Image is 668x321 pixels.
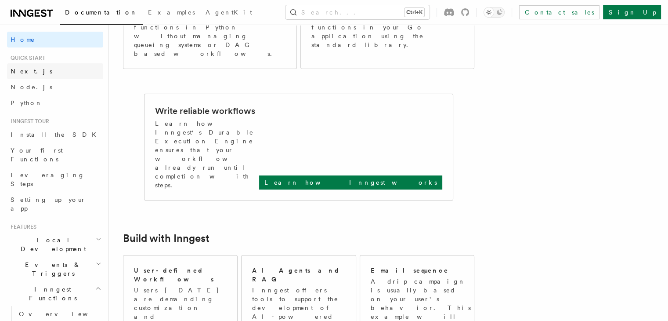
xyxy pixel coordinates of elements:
[603,5,661,19] a: Sign Up
[285,5,430,19] button: Search...Ctrl+K
[7,236,96,253] span: Local Development
[7,260,96,278] span: Events & Triggers
[484,7,505,18] button: Toggle dark mode
[134,14,286,58] p: Develop reliable step functions in Python without managing queueing systems or DAG based workflows.
[11,196,86,212] span: Setting up your app
[7,127,103,142] a: Install the SDK
[264,178,437,187] p: Learn how Inngest works
[7,63,103,79] a: Next.js
[311,14,463,49] p: Write fast, durable step functions in your Go application using the standard library.
[200,3,257,24] a: AgentKit
[259,175,442,190] a: Learn how Inngest works
[7,167,103,192] a: Leveraging Steps
[143,3,200,24] a: Examples
[19,310,109,317] span: Overview
[155,119,259,190] p: Learn how Inngest's Durable Execution Engine ensures that your workflow already run until complet...
[65,9,137,16] span: Documentation
[11,35,35,44] span: Home
[134,266,227,284] h2: User-defined Workflows
[519,5,599,19] a: Contact sales
[7,281,103,306] button: Inngest Functions
[7,55,45,62] span: Quick start
[7,118,49,125] span: Inngest tour
[148,9,195,16] span: Examples
[7,79,103,95] a: Node.js
[7,192,103,216] a: Setting up your app
[252,266,346,284] h2: AI Agents and RAG
[7,95,103,111] a: Python
[11,147,63,163] span: Your first Functions
[7,223,36,230] span: Features
[11,68,52,75] span: Next.js
[7,142,103,167] a: Your first Functions
[11,171,85,187] span: Leveraging Steps
[7,232,103,257] button: Local Development
[123,232,209,244] a: Build with Inngest
[7,257,103,281] button: Events & Triggers
[7,32,103,47] a: Home
[206,9,252,16] span: AgentKit
[11,131,101,138] span: Install the SDK
[60,3,143,25] a: Documentation
[11,84,52,91] span: Node.js
[404,8,424,17] kbd: Ctrl+K
[7,285,95,303] span: Inngest Functions
[155,105,255,117] h2: Write reliable workflows
[371,266,449,275] h2: Email sequence
[11,99,43,106] span: Python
